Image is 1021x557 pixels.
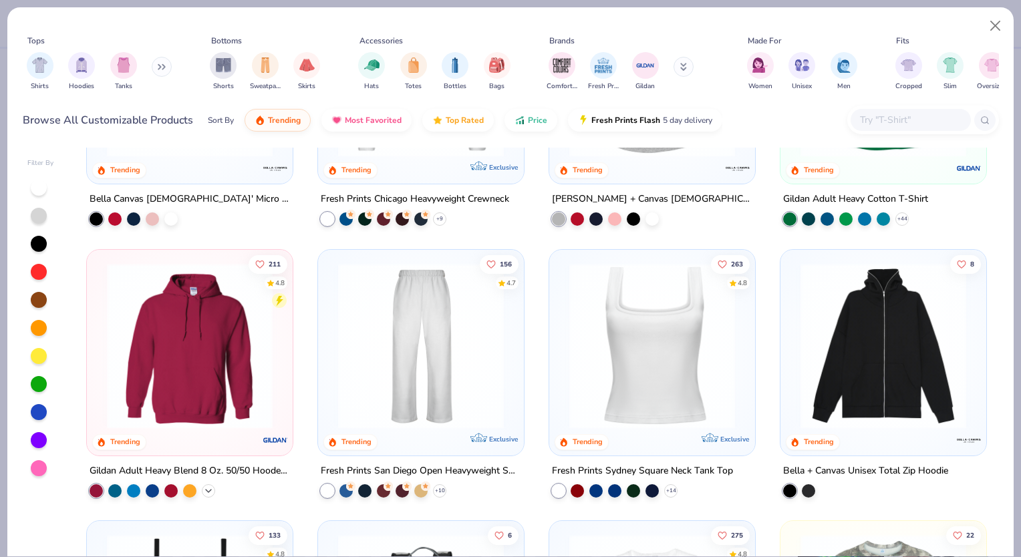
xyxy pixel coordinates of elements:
[358,52,385,91] button: filter button
[896,35,909,47] div: Fits
[27,158,54,168] div: Filter By
[258,57,273,73] img: Sweatpants Image
[446,115,484,126] span: Top Rated
[422,109,494,132] button: Top Rated
[74,57,89,73] img: Hoodies Image
[946,526,981,545] button: Like
[115,81,132,91] span: Tanks
[23,112,193,128] div: Browse All Customizable Products
[937,52,964,91] button: filter button
[250,52,281,91] button: filter button
[299,57,315,73] img: Skirts Image
[506,278,516,288] div: 4.7
[504,109,557,132] button: Price
[358,52,385,91] div: filter for Hats
[547,52,577,91] div: filter for Comfort Colors
[249,254,288,273] button: Like
[27,52,53,91] div: filter for Shirts
[588,52,619,91] div: filter for Fresh Prints
[27,52,53,91] button: filter button
[966,532,974,539] span: 22
[724,154,751,181] img: Bella + Canvas logo
[711,254,750,273] button: Like
[752,57,768,73] img: Women Image
[549,35,575,47] div: Brands
[110,52,137,91] div: filter for Tanks
[663,113,712,128] span: 5 day delivery
[984,57,1000,73] img: Oversized Image
[528,115,547,126] span: Price
[635,81,655,91] span: Gildan
[27,35,45,47] div: Tops
[435,486,445,494] span: + 10
[588,52,619,91] button: filter button
[250,81,281,91] span: Sweatpants
[293,52,320,91] div: filter for Skirts
[90,190,290,207] div: Bella Canvas [DEMOGRAPHIC_DATA]' Micro Ribbed Scoop Tank
[711,526,750,545] button: Like
[68,52,95,91] div: filter for Hoodies
[955,154,982,181] img: Gildan logo
[442,52,468,91] div: filter for Bottles
[731,532,743,539] span: 275
[788,52,815,91] button: filter button
[895,52,922,91] div: filter for Cropped
[262,154,289,181] img: Bella + Canvas logo
[591,115,660,126] span: Fresh Prints Flash
[208,114,234,126] div: Sort By
[255,115,265,126] img: trending.gif
[950,254,981,273] button: Like
[747,52,774,91] button: filter button
[489,162,518,171] span: Exclusive
[552,190,752,207] div: [PERSON_NAME] + Canvas [DEMOGRAPHIC_DATA]' Micro Ribbed Baby Tee
[250,52,281,91] div: filter for Sweatpants
[983,13,1008,39] button: Close
[738,278,747,288] div: 4.8
[742,262,921,428] img: 63ed7c8a-03b3-4701-9f69-be4b1adc9c5f
[943,81,957,91] span: Slim
[269,532,281,539] span: 133
[632,52,659,91] button: filter button
[731,260,743,267] span: 263
[488,526,519,545] button: Like
[937,52,964,91] div: filter for Slim
[276,278,285,288] div: 4.8
[436,214,443,222] span: + 9
[578,115,589,126] img: flash.gif
[783,190,928,207] div: Gildan Adult Heavy Cotton T-Shirt
[837,81,851,91] span: Men
[321,190,509,207] div: Fresh Prints Chicago Heavyweight Crewneck
[508,532,512,539] span: 6
[977,81,1007,91] span: Oversized
[552,55,572,75] img: Comfort Colors Image
[293,52,320,91] button: filter button
[500,260,512,267] span: 156
[897,214,907,222] span: + 44
[69,81,94,91] span: Hoodies
[269,260,281,267] span: 211
[262,426,289,453] img: Gildan logo
[331,262,510,428] img: df5250ff-6f61-4206-a12c-24931b20f13c
[794,57,810,73] img: Unisex Image
[249,526,288,545] button: Like
[747,52,774,91] div: filter for Women
[837,57,851,73] img: Men Image
[901,57,916,73] img: Cropped Image
[792,81,812,91] span: Unisex
[68,52,95,91] button: filter button
[970,260,974,267] span: 8
[268,115,301,126] span: Trending
[116,57,131,73] img: Tanks Image
[588,81,619,91] span: Fresh Prints
[977,52,1007,91] div: filter for Oversized
[298,81,315,91] span: Skirts
[720,434,749,443] span: Exclusive
[405,81,422,91] span: Totes
[100,262,279,428] img: 01756b78-01f6-4cc6-8d8a-3c30c1a0c8ac
[568,109,722,132] button: Fresh Prints Flash5 day delivery
[32,57,47,73] img: Shirts Image
[547,52,577,91] button: filter button
[489,81,504,91] span: Bags
[444,81,466,91] span: Bottles
[345,115,402,126] span: Most Favorited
